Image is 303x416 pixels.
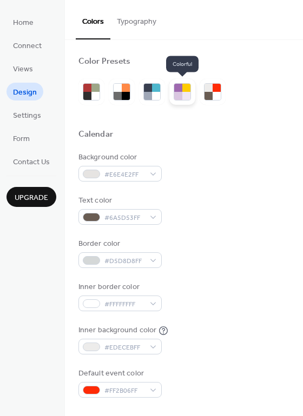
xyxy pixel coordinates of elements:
[6,13,40,31] a: Home
[6,83,43,100] a: Design
[104,385,144,397] span: #FF2B06FF
[104,212,144,224] span: #6A5D53FF
[166,56,199,72] span: Colorful
[78,368,160,379] div: Default event color
[15,192,48,204] span: Upgrade
[13,157,50,168] span: Contact Us
[6,187,56,207] button: Upgrade
[104,299,144,310] span: #FFFFFFFF
[78,238,160,250] div: Border color
[6,59,39,77] a: Views
[104,169,144,180] span: #E6E4E2FF
[6,36,48,54] a: Connect
[78,325,156,336] div: Inner background color
[78,56,130,68] div: Color Presets
[13,17,34,29] span: Home
[78,152,160,163] div: Background color
[13,41,42,52] span: Connect
[13,133,30,145] span: Form
[6,152,56,170] a: Contact Us
[13,64,33,75] span: Views
[13,87,37,98] span: Design
[13,110,41,122] span: Settings
[78,195,160,206] div: Text color
[6,129,36,147] a: Form
[78,281,160,293] div: Inner border color
[78,129,113,140] div: Calendar
[104,342,144,353] span: #EDECEBFF
[6,106,48,124] a: Settings
[104,256,144,267] span: #D5D8D8FF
